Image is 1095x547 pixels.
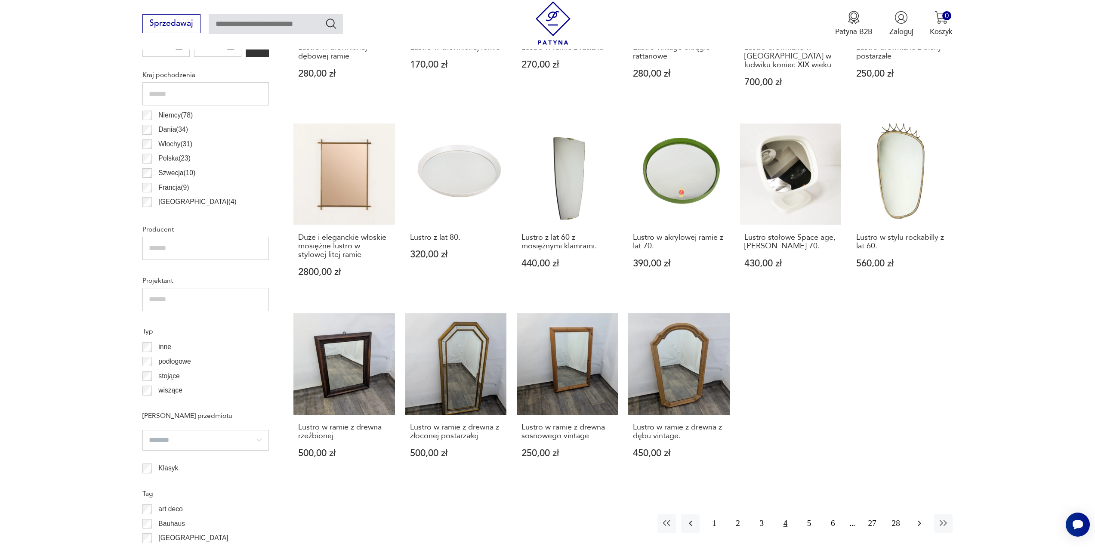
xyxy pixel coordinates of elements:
[405,124,506,297] a: Lustro z lat 80.Lustro z lat 80.320,00 zł
[521,60,614,69] p: 270,00 zł
[744,259,836,268] p: 430,00 zł
[521,233,614,251] h3: Lustro z lat 60 z mosiężnymi klamrami.
[410,423,502,441] h3: Lustro w ramie z drewna z złoconej postarzałej
[410,250,502,259] p: 320,00 zł
[298,268,390,277] p: 2800,00 zł
[158,182,189,193] p: Francja ( 9 )
[800,514,818,533] button: 5
[158,211,196,222] p: Hiszpania ( 4 )
[158,124,188,135] p: Dania ( 34 )
[744,233,836,251] h3: Lustro stołowe Space age, [PERSON_NAME] 70.
[889,11,913,37] button: Zaloguj
[410,43,502,52] h3: Lustro w drewnianej ramie
[835,11,873,37] a: Ikona medaluPatyna B2B
[856,43,948,61] h3: Lustro drewniane z olchy postarzałe
[158,371,179,382] p: stojące
[142,410,269,421] p: [PERSON_NAME] przedmiotu
[633,233,725,251] h3: Lustro w akrylowej ramie z lat 70.
[158,532,228,544] p: [GEOGRAPHIC_DATA]
[158,341,171,352] p: inne
[521,449,614,458] p: 250,00 zł
[835,27,873,37] p: Patyna B2B
[142,21,200,28] a: Sprzedawaj
[298,69,390,78] p: 280,00 zł
[1066,513,1090,537] iframe: Smartsupp widget button
[410,233,502,242] h3: Lustro z lat 80.
[740,124,841,297] a: Lustro stołowe Space age, Dania lata 70.Lustro stołowe Space age, [PERSON_NAME] 70.430,00 zł
[863,514,881,533] button: 27
[158,463,178,474] p: Klasyk
[298,423,390,441] h3: Lustro w ramie z drewna rzeźbionej
[158,139,192,150] p: Włochy ( 31 )
[633,423,725,441] h3: Lustro w ramie z drewna z dębu vintage.
[895,11,908,24] img: Ikonka użytkownika
[531,1,575,45] img: Patyna - sklep z meblami i dekoracjami vintage
[942,11,951,20] div: 0
[856,259,948,268] p: 560,00 zł
[142,326,269,337] p: Typ
[410,60,502,69] p: 170,00 zł
[158,167,195,179] p: Szwecja ( 10 )
[142,224,269,235] p: Producent
[930,27,953,37] p: Koszyk
[158,385,182,396] p: wiszące
[517,124,618,297] a: Lustro z lat 60 z mosiężnymi klamrami.Lustro z lat 60 z mosiężnymi klamrami.440,00 zł
[142,275,269,286] p: Projektant
[158,110,193,121] p: Niemcy ( 78 )
[753,514,771,533] button: 3
[158,518,185,529] p: Bauhaus
[728,514,747,533] button: 2
[889,27,913,37] p: Zaloguj
[158,356,191,367] p: podłogowe
[142,69,269,80] p: Kraj pochodzenia
[293,313,395,478] a: Lustro w ramie z drewna rzeźbionejLustro w ramie z drewna rzeźbionej500,00 zł
[158,196,236,207] p: [GEOGRAPHIC_DATA] ( 4 )
[847,11,861,24] img: Ikona medalu
[930,11,953,37] button: 0Koszyk
[744,43,836,70] h3: Lustro drewniane w [GEOGRAPHIC_DATA] w ludwiku koniec XIX wieku
[633,259,725,268] p: 390,00 zł
[628,124,729,297] a: Lustro w akrylowej ramie z lat 70.Lustro w akrylowej ramie z lat 70.390,00 zł
[521,43,614,52] h3: Lustro w ramie z rattanu
[142,488,269,499] p: Tag
[521,259,614,268] p: 440,00 zł
[298,449,390,458] p: 500,00 zł
[405,313,506,478] a: Lustro w ramie z drewna z złoconej postarzałejLustro w ramie z drewna z złoconej postarzałej500,0...
[633,69,725,78] p: 280,00 zł
[158,153,191,164] p: Polska ( 23 )
[824,514,842,533] button: 6
[835,11,873,37] button: Patyna B2B
[293,124,395,297] a: Duże i eleganckie włoskie mosiężne lustro w stylowej litej ramieDuże i eleganckie włoskie mosiężn...
[633,449,725,458] p: 450,00 zł
[851,124,953,297] a: Lustro w stylu rockabilly z lat 60.Lustro w stylu rockabilly z lat 60.560,00 zł
[298,43,390,61] h3: Lustro w drewnianej dębowej ramie
[410,449,502,458] p: 500,00 zł
[744,78,836,87] p: 700,00 zł
[705,514,723,533] button: 1
[935,11,948,24] img: Ikona koszyka
[325,17,337,30] button: Szukaj
[856,233,948,251] h3: Lustro w stylu rockabilly z lat 60.
[158,504,182,515] p: art deco
[856,69,948,78] p: 250,00 zł
[628,313,729,478] a: Lustro w ramie z drewna z dębu vintage.Lustro w ramie z drewna z dębu vintage.450,00 zł
[776,514,795,533] button: 4
[887,514,905,533] button: 28
[517,313,618,478] a: Lustro w ramie z drewna sosnowego vintageLustro w ramie z drewna sosnowego vintage250,00 zł
[521,423,614,441] h3: Lustro w ramie z drewna sosnowego vintage
[298,233,390,260] h3: Duże i eleganckie włoskie mosiężne lustro w stylowej litej ramie
[142,14,200,33] button: Sprzedawaj
[633,43,725,61] h3: Lustro vintage okrągłe rattanowe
